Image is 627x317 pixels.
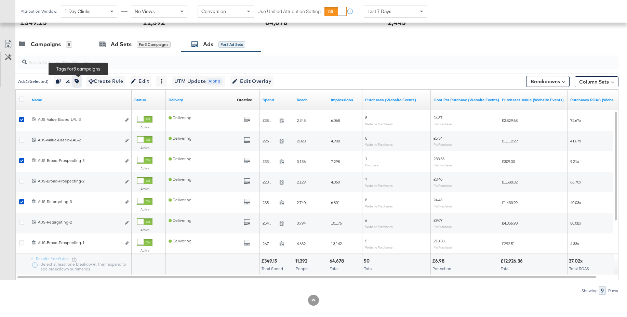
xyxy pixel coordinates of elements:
[433,142,452,147] sub: Per Purchase
[297,220,306,226] span: 3,794
[203,40,213,48] div: Ads
[331,97,360,103] a: The number of times your ad was served. On mobile apps an ad is counted as served the first time ...
[295,258,309,264] div: 11,392
[38,137,121,143] div: AUS-Value-Based-LAL-2
[365,156,367,161] span: 1
[331,159,340,164] span: 7,298
[365,218,367,223] span: 6
[502,200,518,205] span: £1,433.99
[501,258,525,264] div: £12,926.36
[169,97,231,103] a: Reflects the ability of your Ad to achieve delivery.
[172,76,225,87] button: UTM UpdateAlpha
[137,145,152,150] label: Active
[263,159,277,164] span: £33.56
[31,40,61,48] div: Campaigns
[599,286,606,295] div: 9
[433,204,452,208] sub: Per Purchase
[137,248,152,253] label: Active
[262,266,283,271] span: Total Spend
[331,179,340,185] span: 4,360
[137,228,152,232] label: Active
[130,76,151,87] button: Edit
[569,266,589,271] span: Total ROAS
[237,97,252,103] div: Creative
[364,266,373,271] span: Total
[38,158,121,163] div: AUS-Broad-Prospecting-3
[365,204,393,208] sub: Website Purchases
[331,200,340,205] span: 6,801
[38,240,121,245] div: AUS-Broad-Prospecting-1
[297,200,306,205] span: 2,740
[38,199,121,204] div: AUS-Retargeting-3
[608,288,618,293] div: Rows
[111,40,132,48] div: Ad Sets
[432,266,451,271] span: Per Action
[365,136,367,141] span: 5
[66,41,72,48] div: 8
[365,225,393,229] sub: Website Purchases
[297,118,306,123] span: 2,345
[502,241,515,246] span: £292.51
[263,118,277,123] span: £38.94
[365,115,367,120] span: 8
[297,179,306,185] span: 2,129
[364,258,372,264] div: 50
[433,225,452,229] sub: Per Purchase
[263,200,277,205] span: £35.82
[297,159,306,164] span: 3,136
[297,138,306,143] span: 2,028
[169,136,191,141] span: Delivering
[261,258,279,264] div: £349.15
[169,218,191,223] span: Delivering
[263,220,277,226] span: £54.41
[263,241,277,246] span: £67.48
[433,177,442,182] span: £3.40
[502,220,518,226] span: £4,356.90
[169,156,191,161] span: Delivering
[501,266,509,271] span: Total
[32,97,129,103] a: Ad Name.
[365,238,367,243] span: 5
[570,200,581,205] span: 40.03x
[257,8,322,15] label: Use Unified Attribution Setting:
[569,258,585,264] div: 37.02x
[18,78,49,85] div: Ads ( 3 Selected)
[263,138,277,143] span: £26.69
[433,136,442,141] span: £5.34
[433,115,442,120] span: £4.87
[502,118,518,123] span: £2,829.68
[502,179,518,185] span: £1,588.82
[137,125,152,129] label: Active
[433,197,442,202] span: £4.48
[365,97,428,103] a: The number of times a purchase was made tracked by your Custom Audience pixel on your website aft...
[297,97,325,103] a: The number of people your ad was served to.
[433,122,452,126] sub: Per Purchase
[331,138,340,143] span: 4,988
[570,118,581,123] span: 72.67x
[433,183,452,188] sub: Per Purchase
[502,159,515,164] span: £309.00
[368,8,391,14] span: Last 7 Days
[137,41,171,48] div: for 3 Campaigns
[137,187,152,191] label: Active
[570,159,579,164] span: 9.21x
[296,266,309,271] span: People
[433,245,452,249] sub: Per Purchase
[135,8,155,14] span: No Views
[331,220,342,226] span: 10,175
[330,258,346,264] div: 64,678
[137,166,152,170] label: Active
[134,97,163,103] a: Shows the current state of your Ad.
[169,238,191,243] span: Delivering
[365,245,393,249] sub: Website Purchases
[502,138,518,143] span: £1,112.29
[330,266,338,271] span: Total
[331,241,342,246] span: 13,142
[570,138,581,143] span: 41.67x
[65,8,91,14] span: 1 Day Clicks
[232,77,271,86] span: Edit Overlay
[38,117,121,122] div: AUS-Value-Based-LAL-3
[433,156,444,161] span: £33.56
[365,142,393,147] sub: Website Purchases
[230,76,274,87] button: Edit Overlay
